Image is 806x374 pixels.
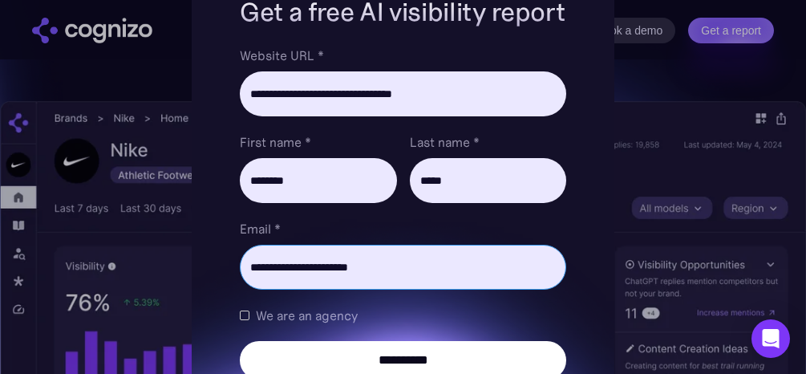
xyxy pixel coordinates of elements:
span: We are an agency [256,306,358,325]
label: Last name * [410,132,566,152]
label: Email * [240,219,565,238]
label: First name * [240,132,396,152]
div: Open Intercom Messenger [751,319,790,358]
label: Website URL * [240,46,565,65]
